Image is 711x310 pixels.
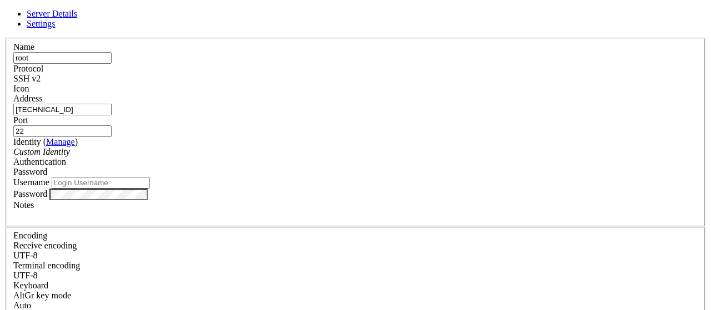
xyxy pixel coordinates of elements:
label: Set the expected encoding for data received from the host. If the encodings do not match, visual ... [13,241,77,250]
x-row: * Strictly confined Kubernetes makes edge and IoT secure. Learn how MicroK8s [4,79,567,88]
div: UTF-8 [13,271,698,281]
x-row: 207 updates can be applied immediately. [4,144,567,153]
label: Address [13,94,42,103]
span: SSH v2 [13,74,41,83]
div: (21, 24) [103,227,108,236]
label: Name [13,42,34,52]
x-row: Swap usage: 0% IPv6 address for ens3: [TECHNICAL_ID] [4,60,567,69]
i: Custom Identity [13,147,70,156]
label: Set the expected encoding for data received from the host. If the encodings do not match, visual ... [13,291,71,300]
label: Icon [13,84,29,93]
span: UTF-8 [13,251,38,260]
x-row: 113 of these updates are standard security updates. [4,153,567,162]
label: Identity [13,137,78,146]
input: Server Name [13,52,112,64]
label: Authentication [13,157,66,166]
x-row: Memory usage: 51% IPv4 address for ens3: [TECHNICAL_ID] [4,51,567,60]
label: The default terminal encoding. ISO-2022 enables character map translations (like graphics maps). ... [13,261,80,270]
x-row: To see these additional updates run: apt list --upgradable [4,162,567,171]
label: Password [13,189,47,199]
span: ( ) [43,137,78,146]
div: UTF-8 [13,251,698,261]
input: Host Name or IP [13,104,112,115]
span: Password [13,167,47,176]
x-row: root@bizarresmash:~# [4,227,567,236]
label: Username [13,177,49,187]
x-row: just raised the bar for easy, resilient and secure K8s cluster deployment. [4,88,567,97]
x-row: See [URL][DOMAIN_NAME] or run: sudo pro status [4,190,567,199]
div: SSH v2 [13,74,698,84]
x-row: System information as of [DATE] [4,14,567,23]
label: Keyboard [13,281,48,290]
a: Settings [27,19,56,28]
x-row: System load: 0.05 Processes: 108 [4,32,567,42]
label: Port [13,115,28,125]
x-row: Last login: [DATE] from [TECHNICAL_ID] [4,218,567,227]
div: Custom Identity [13,147,698,157]
x-row: Usage of /: 40.1% of 29.44GB Users logged in: 1 [4,42,567,51]
span: Auto [13,301,31,310]
x-row: Expanded Security Maintenance for Applications is not enabled. [4,125,567,134]
x-row: [URL][DOMAIN_NAME] [4,106,567,116]
a: Server Details [27,9,77,18]
span: UTF-8 [13,271,38,280]
input: Port Number [13,125,112,137]
a: Manage [46,137,75,146]
div: Password [13,167,698,177]
label: Protocol [13,64,43,73]
label: Notes [13,200,34,210]
x-row: Enable ESM Apps to receive additional future security updates. [4,181,567,190]
label: Encoding [13,231,47,240]
input: Login Username [52,177,150,189]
